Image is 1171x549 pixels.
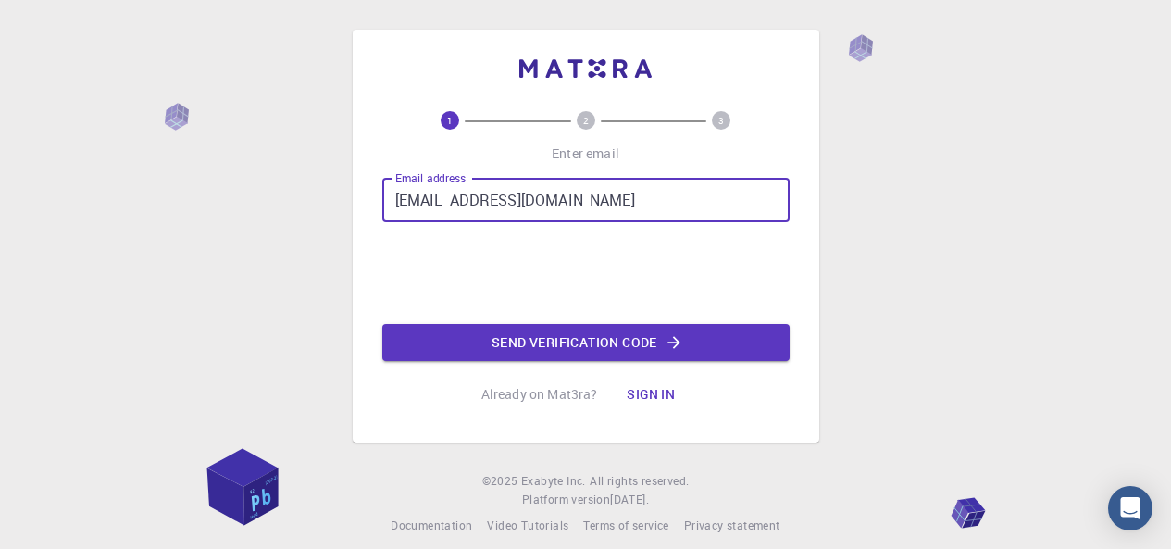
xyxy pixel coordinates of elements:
[395,170,466,186] label: Email address
[684,518,780,532] span: Privacy statement
[445,237,727,309] iframe: reCAPTCHA
[552,144,619,163] p: Enter email
[583,517,668,535] a: Terms of service
[487,518,568,532] span: Video Tutorials
[391,517,472,535] a: Documentation
[521,473,586,488] span: Exabyte Inc.
[382,324,790,361] button: Send verification code
[481,385,598,404] p: Already on Mat3ra?
[1108,486,1152,530] div: Open Intercom Messenger
[684,517,780,535] a: Privacy statement
[718,114,724,127] text: 3
[447,114,453,127] text: 1
[583,518,668,532] span: Terms of service
[610,491,649,509] a: [DATE].
[482,472,521,491] span: © 2025
[612,376,690,413] button: Sign in
[391,518,472,532] span: Documentation
[521,472,586,491] a: Exabyte Inc.
[590,472,689,491] span: All rights reserved.
[610,492,649,506] span: [DATE] .
[522,491,610,509] span: Platform version
[583,114,589,127] text: 2
[487,517,568,535] a: Video Tutorials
